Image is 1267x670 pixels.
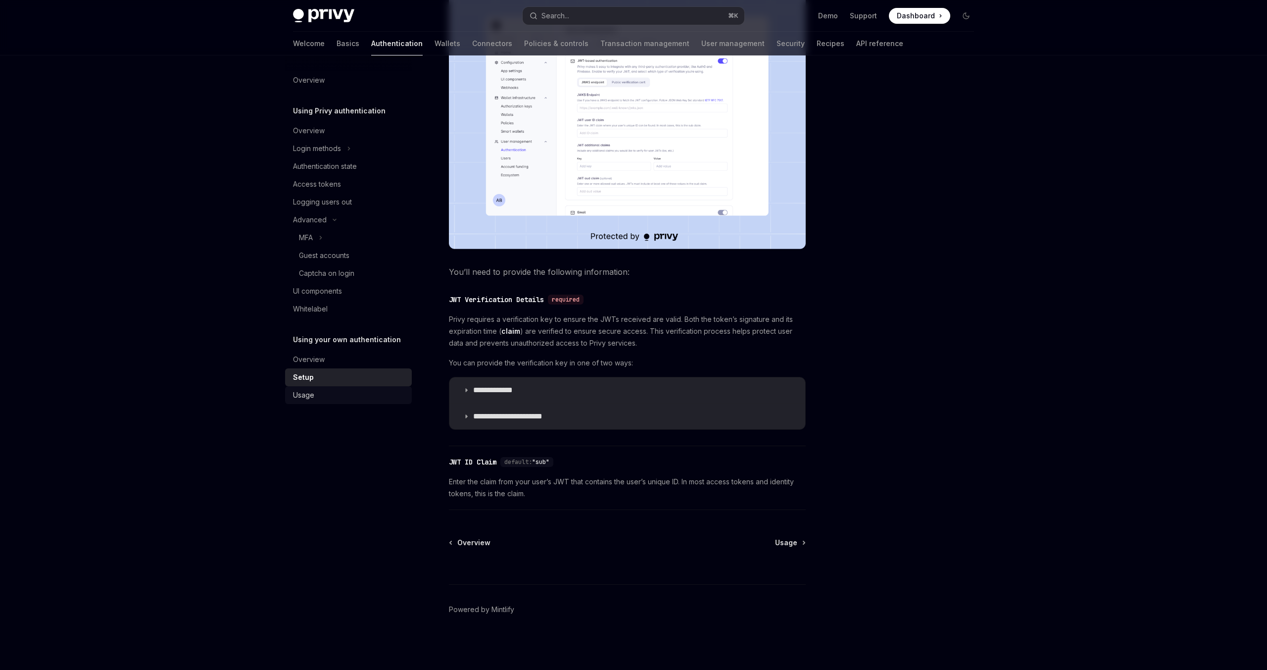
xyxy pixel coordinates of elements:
a: Welcome [293,32,325,55]
a: UI components [285,282,412,300]
a: Authentication [371,32,423,55]
div: Whitelabel [293,303,328,315]
a: Guest accounts [285,247,412,264]
div: Overview [293,74,325,86]
div: JWT ID Claim [449,457,496,467]
div: UI components [293,285,342,297]
div: MFA [299,232,313,244]
h5: Using Privy authentication [293,105,386,117]
a: Dashboard [889,8,950,24]
a: Overview [285,71,412,89]
a: Authentication state [285,157,412,175]
span: You’ll need to provide the following information: [449,265,806,279]
a: Demo [818,11,838,21]
a: Powered by Mintlify [449,605,514,615]
img: dark logo [293,9,354,23]
a: Wallets [435,32,460,55]
div: Setup [293,371,314,383]
a: Basics [337,32,359,55]
div: Access tokens [293,178,341,190]
a: Overview [285,122,412,140]
a: Support [850,11,877,21]
div: Overview [293,125,325,137]
div: Search... [541,10,569,22]
div: Guest accounts [299,250,349,261]
div: required [548,295,584,305]
span: Enter the claim from your user’s JWT that contains the user’s unique ID. In most access tokens an... [449,476,806,500]
button: Toggle dark mode [958,8,974,24]
a: Captcha on login [285,264,412,282]
span: default: [504,458,532,466]
div: Login methods [293,143,341,155]
div: Logging users out [293,196,352,208]
div: Usage [293,389,314,401]
a: Recipes [817,32,844,55]
a: Setup [285,368,412,386]
a: Usage [285,386,412,404]
span: Overview [457,538,490,548]
a: claim [501,327,520,336]
a: Security [777,32,805,55]
span: Dashboard [897,11,935,21]
div: Authentication state [293,160,357,172]
a: Overview [450,538,490,548]
a: Transaction management [600,32,689,55]
span: "sub" [532,458,549,466]
button: Search...⌘K [523,7,744,25]
a: Overview [285,351,412,368]
a: Logging users out [285,193,412,211]
a: Access tokens [285,175,412,193]
span: ⌘ K [728,12,738,20]
div: JWT Verification Details [449,295,544,305]
a: API reference [856,32,903,55]
a: Connectors [472,32,512,55]
span: You can provide the verification key in one of two ways: [449,357,806,369]
a: Policies & controls [524,32,588,55]
div: Advanced [293,214,327,226]
span: Usage [775,538,797,548]
div: Captcha on login [299,267,354,279]
a: User management [701,32,765,55]
span: Privy requires a verification key to ensure the JWTs received are valid. Both the token’s signatu... [449,313,806,349]
h5: Using your own authentication [293,334,401,346]
a: Whitelabel [285,300,412,318]
a: Usage [775,538,805,548]
div: Overview [293,354,325,365]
